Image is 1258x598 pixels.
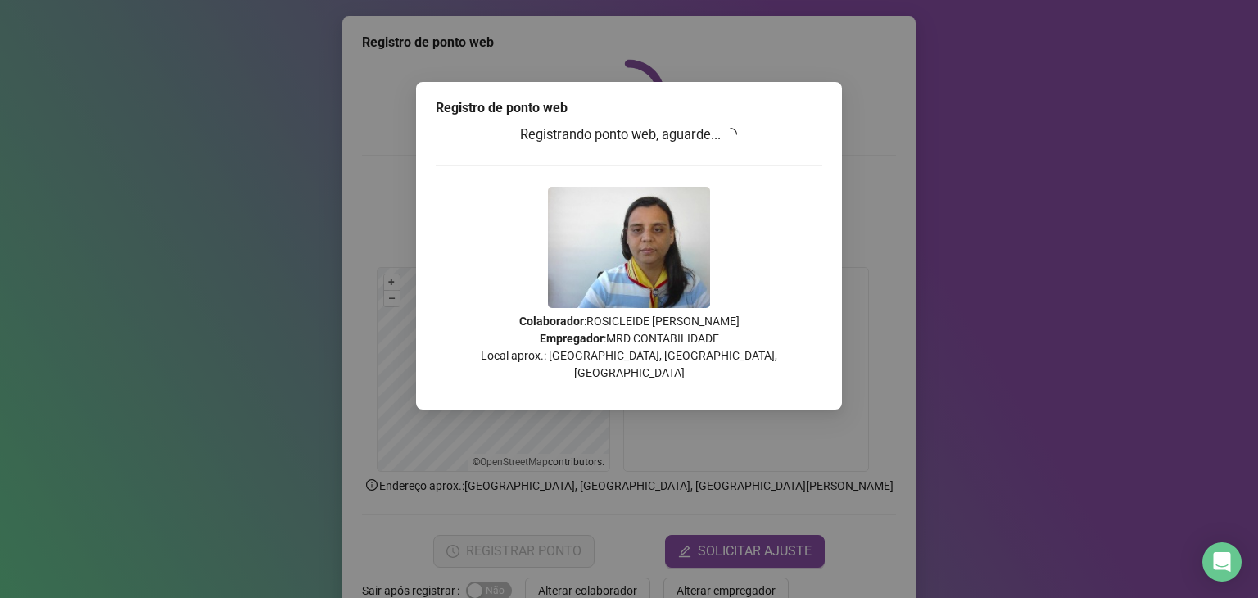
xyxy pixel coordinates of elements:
h3: Registrando ponto web, aguarde... [436,125,822,146]
div: Open Intercom Messenger [1202,542,1242,582]
div: Registro de ponto web [436,98,822,118]
span: loading [723,127,738,142]
strong: Empregador [540,332,604,345]
img: 2Q== [548,187,710,308]
strong: Colaborador [519,315,584,328]
p: : ROSICLEIDE [PERSON_NAME] : MRD CONTABILIDADE Local aprox.: [GEOGRAPHIC_DATA], [GEOGRAPHIC_DATA]... [436,313,822,382]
